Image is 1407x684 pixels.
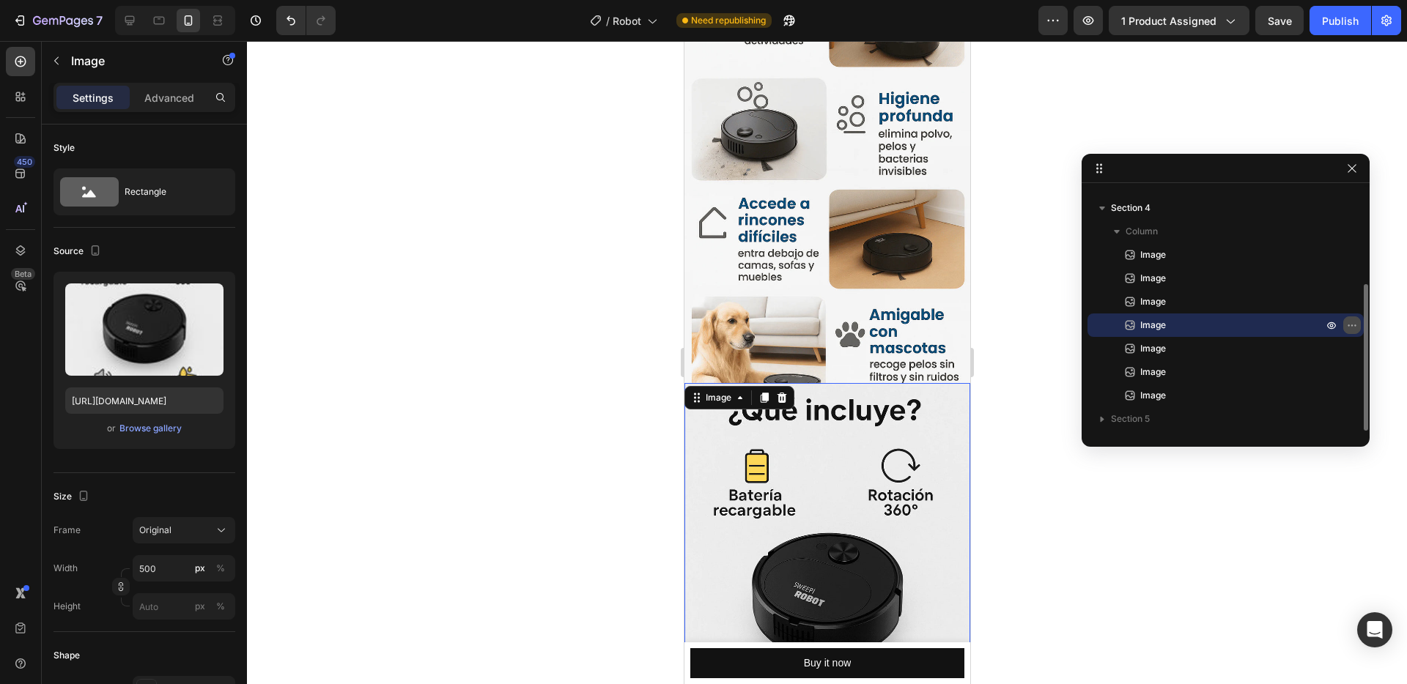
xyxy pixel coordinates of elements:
[53,487,92,507] div: Size
[195,562,205,575] div: px
[14,156,35,168] div: 450
[53,524,81,537] label: Frame
[133,555,235,581] input: px%
[1322,13,1359,29] div: Publish
[133,517,235,543] button: Original
[6,6,109,35] button: 7
[119,421,182,436] button: Browse gallery
[53,242,104,261] div: Source
[1140,341,1166,356] span: Image
[212,598,229,615] button: px
[53,600,81,613] label: Height
[11,268,35,280] div: Beta
[1268,15,1292,27] span: Save
[1310,6,1371,35] button: Publish
[1255,6,1304,35] button: Save
[191,560,209,577] button: %
[276,6,336,35] div: Undo/Redo
[1140,318,1166,332] span: Image
[65,283,224,376] img: preview-image
[71,52,196,70] p: Image
[125,175,214,209] div: Rectangle
[96,12,103,29] p: 7
[606,13,610,29] span: /
[1140,294,1166,309] span: Image
[1126,224,1158,239] span: Column
[53,562,78,575] label: Width
[1111,201,1151,215] span: Section 4
[1140,365,1166,379] span: Image
[216,562,225,575] div: %
[1140,248,1166,262] span: Image
[684,41,970,684] iframe: Design area
[1109,6,1249,35] button: 1 product assigned
[216,600,225,613] div: %
[212,560,229,577] button: px
[65,387,224,414] input: https://example.com/image.jpg
[144,90,194,105] p: Advanced
[1140,388,1166,403] span: Image
[1111,412,1150,426] span: Section 5
[1140,271,1166,286] span: Image
[53,649,80,662] div: Shape
[1121,13,1216,29] span: 1 product assigned
[133,593,235,620] input: px%
[613,13,641,29] span: Robot
[53,141,75,155] div: Style
[119,422,182,435] div: Browse gallery
[73,90,114,105] p: Settings
[139,524,171,537] span: Original
[107,420,116,437] span: or
[191,598,209,615] button: %
[691,14,766,27] span: Need republishing
[195,600,205,613] div: px
[1357,612,1392,647] div: Open Intercom Messenger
